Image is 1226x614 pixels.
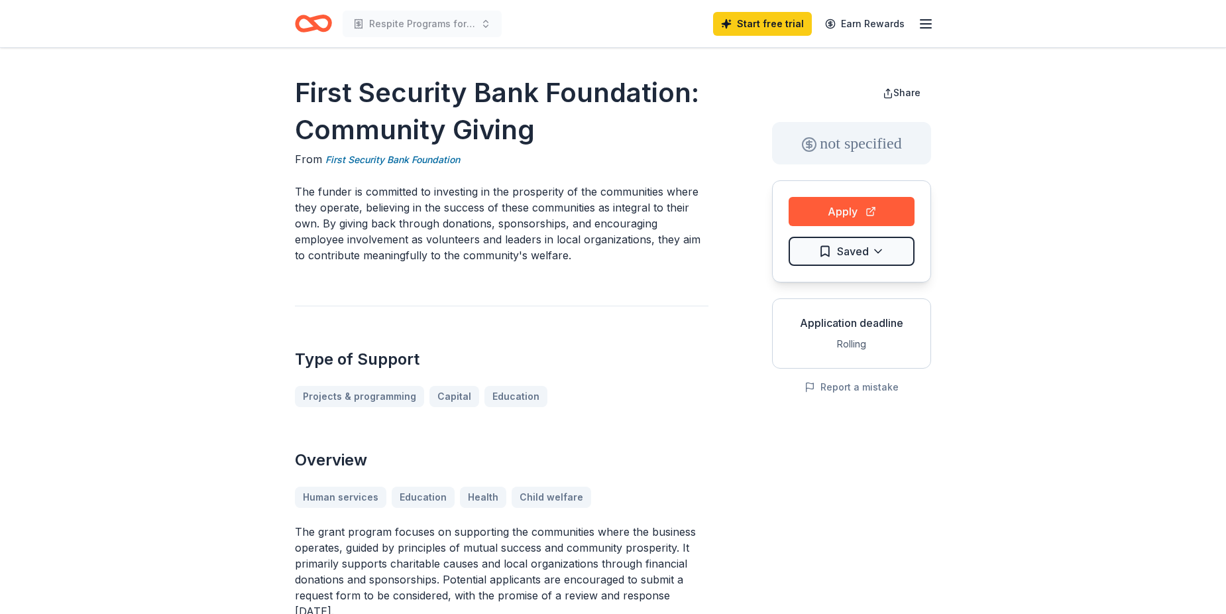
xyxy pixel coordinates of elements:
[484,386,547,407] a: Education
[295,184,708,263] p: The funder is committed to investing in the prosperity of the communities where they operate, bel...
[783,315,920,331] div: Application deadline
[295,349,708,370] h2: Type of Support
[772,122,931,164] div: not specified
[893,87,920,98] span: Share
[713,12,812,36] a: Start free trial
[325,152,460,168] a: First Security Bank Foundation
[429,386,479,407] a: Capital
[805,379,899,395] button: Report a mistake
[343,11,502,37] button: Respite Programs for Families with children who have a medical and/or neurodiverse need.
[295,8,332,39] a: Home
[369,16,475,32] span: Respite Programs for Families with children who have a medical and/or neurodiverse need.
[295,74,708,149] h1: First Security Bank Foundation: Community Giving
[295,386,424,407] a: Projects & programming
[295,450,708,471] h2: Overview
[783,336,920,352] div: Rolling
[789,237,915,266] button: Saved
[872,80,931,106] button: Share
[789,197,915,226] button: Apply
[817,12,913,36] a: Earn Rewards
[295,151,708,168] div: From
[837,243,869,260] span: Saved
